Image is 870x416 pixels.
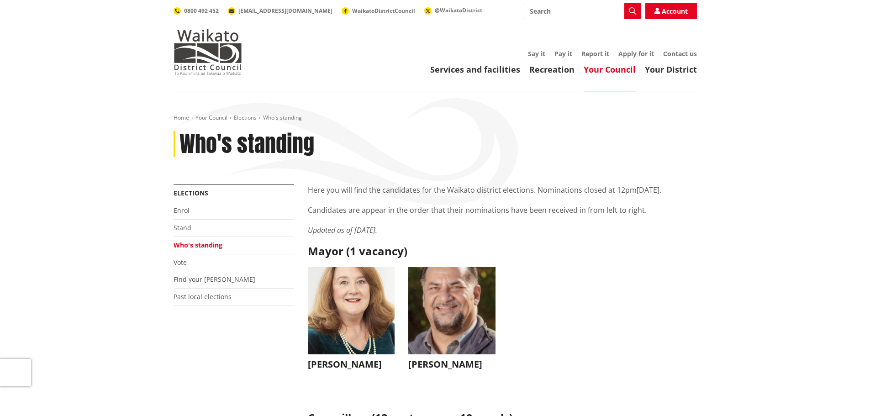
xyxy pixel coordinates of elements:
[195,114,227,121] a: Your Council
[430,64,520,75] a: Services and facilities
[179,131,314,158] h1: Who's standing
[581,49,609,58] a: Report it
[584,64,636,75] a: Your Council
[228,7,332,15] a: [EMAIL_ADDRESS][DOMAIN_NAME]
[238,7,332,15] span: [EMAIL_ADDRESS][DOMAIN_NAME]
[308,184,697,195] p: Here you will find the candidates for the Waikato district elections. Nominations closed at 12pm[...
[424,6,482,14] a: @WaikatoDistrict
[308,359,395,370] h3: [PERSON_NAME]
[524,3,641,19] input: Search input
[263,114,302,121] span: Who's standing
[308,205,697,216] p: Candidates are appear in the order that their nominations have been received in from left to right.
[408,359,496,370] h3: [PERSON_NAME]
[174,7,219,15] a: 0800 492 452
[174,241,222,249] a: Who's standing
[308,225,377,235] em: Updated as of [DATE].
[352,7,415,15] span: WaikatoDistrictCouncil
[184,7,219,15] span: 0800 492 452
[174,223,191,232] a: Stand
[308,267,395,374] button: [PERSON_NAME]
[554,49,572,58] a: Pay it
[174,29,242,75] img: Waikato District Council - Te Kaunihera aa Takiwaa o Waikato
[308,267,395,354] img: WO-M__CHURCH_J__UwGuY
[529,64,575,75] a: Recreation
[174,258,187,267] a: Vote
[174,114,189,121] a: Home
[174,292,232,301] a: Past local elections
[174,206,190,215] a: Enrol
[342,7,415,15] a: WaikatoDistrictCouncil
[528,49,545,58] a: Say it
[174,114,697,122] nav: breadcrumb
[435,6,482,14] span: @WaikatoDistrict
[408,267,496,374] button: [PERSON_NAME]
[174,189,208,197] a: Elections
[663,49,697,58] a: Contact us
[234,114,257,121] a: Elections
[618,49,654,58] a: Apply for it
[645,64,697,75] a: Your District
[174,275,255,284] a: Find your [PERSON_NAME]
[645,3,697,19] a: Account
[308,243,407,258] strong: Mayor (1 vacancy)
[408,267,496,354] img: WO-M__BECH_A__EWN4j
